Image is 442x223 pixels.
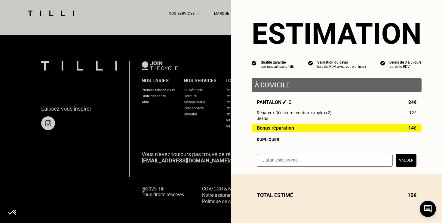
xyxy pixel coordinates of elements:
[252,192,422,198] div: Total estimé
[283,100,287,104] img: Éditer
[308,60,313,66] img: icon list info
[257,116,268,121] span: Jeans
[317,60,366,64] div: Validation du devis
[288,100,292,104] img: Supprimer
[317,64,366,69] div: lors du RDV avec votre artisan
[252,17,422,51] section: Estimation
[396,154,416,167] button: Valider
[257,125,294,130] span: Bonus réparation
[409,110,416,115] span: 12€
[257,99,292,105] span: Pantalon
[389,60,422,64] div: Délais de 3 à 5 jours
[407,125,416,130] span: -14€
[257,137,416,142] div: Dupliquer
[408,99,416,105] span: 24€
[252,60,256,66] img: icon list info
[255,81,419,89] p: À domicile
[380,60,385,66] img: icon list info
[257,110,332,115] span: Réparer > Déchirure : couture simple (x2)
[261,64,294,69] div: par nos artisans Tilli
[407,192,416,198] span: 10€
[257,154,393,167] input: J‘ai un code promo
[261,60,294,64] div: Qualité garantie
[389,64,422,69] div: après le RDV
